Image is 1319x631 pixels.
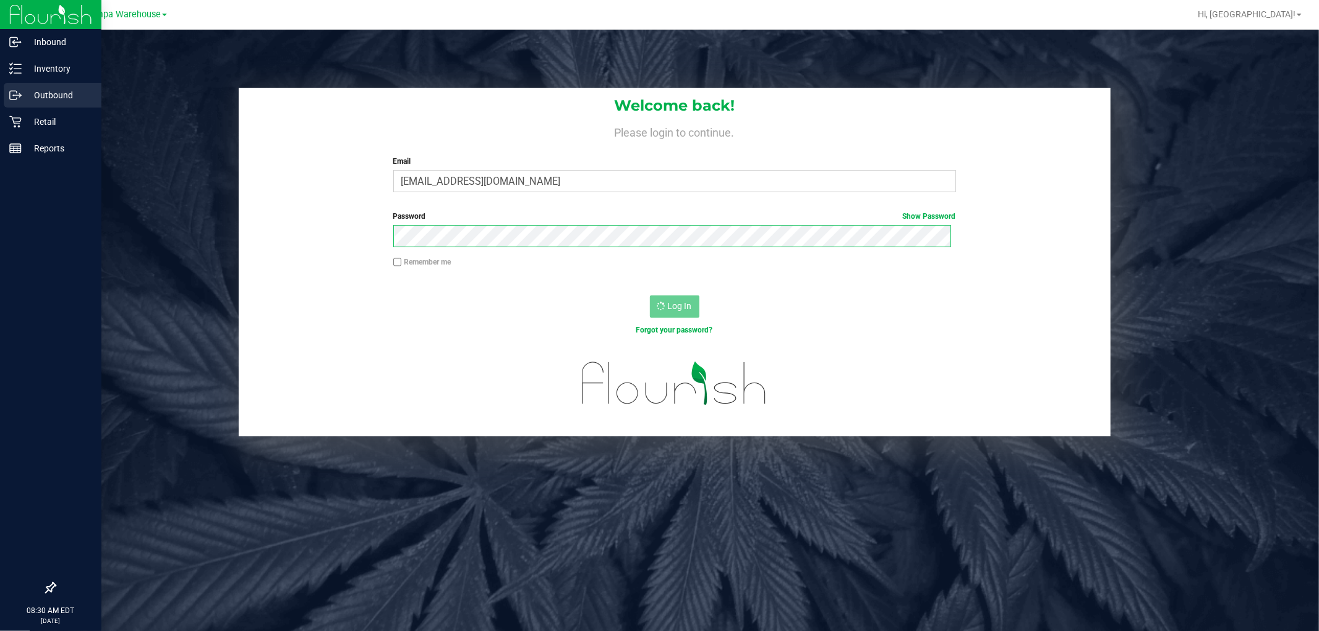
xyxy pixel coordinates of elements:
p: Reports [22,141,96,156]
h1: Welcome back! [239,98,1111,114]
inline-svg: Reports [9,142,22,155]
a: Show Password [903,212,956,221]
span: Hi, [GEOGRAPHIC_DATA]! [1198,9,1296,19]
label: Email [393,156,956,167]
p: 08:30 AM EDT [6,605,96,616]
p: [DATE] [6,616,96,625]
p: Inventory [22,61,96,76]
span: Password [393,212,426,221]
inline-svg: Outbound [9,89,22,101]
p: Outbound [22,88,96,103]
button: Log In [650,295,699,318]
inline-svg: Inbound [9,36,22,48]
h4: Please login to continue. [239,124,1111,138]
inline-svg: Inventory [9,62,22,75]
a: Forgot your password? [636,326,713,334]
span: Log In [668,301,692,311]
img: flourish_logo.svg [565,349,783,418]
inline-svg: Retail [9,116,22,128]
label: Remember me [393,256,451,268]
span: Tampa Warehouse [85,9,161,20]
p: Retail [22,114,96,129]
p: Inbound [22,35,96,49]
input: Remember me [393,258,402,266]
